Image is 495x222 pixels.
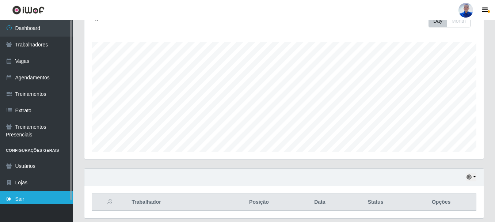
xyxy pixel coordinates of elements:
div: Toolbar with button groups [429,15,476,27]
th: Opções [406,194,476,211]
th: Status [345,194,406,211]
th: Trabalhador [127,194,223,211]
th: Data [295,194,345,211]
button: Day [429,15,447,27]
div: First group [429,15,471,27]
button: Month [447,15,471,27]
img: CoreUI Logo [12,5,45,15]
th: Posição [223,194,295,211]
